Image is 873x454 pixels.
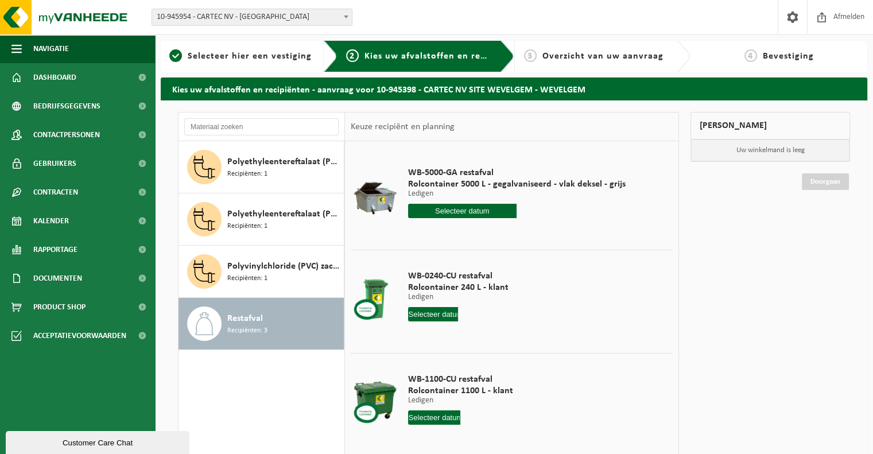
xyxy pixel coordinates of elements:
span: Rapportage [33,235,77,264]
span: WB-5000-GA restafval [408,167,626,179]
span: Bedrijfsgegevens [33,92,100,121]
span: Polyvinylchloride (PVC) zacht, recycleerbaar [227,259,341,273]
span: Selecteer hier een vestiging [188,52,312,61]
p: Ledigen [408,293,509,301]
button: Polyvinylchloride (PVC) zacht, recycleerbaar Recipiënten: 1 [179,246,344,298]
span: Dashboard [33,63,76,92]
span: 3 [524,49,537,62]
input: Selecteer datum [408,204,517,218]
span: Rolcontainer 1100 L - klant [408,385,513,397]
span: Polyethyleentereftalaat (PET-A) [227,155,341,169]
span: Bevestiging [763,52,814,61]
a: 1Selecteer hier een vestiging [166,49,315,63]
span: 1 [169,49,182,62]
p: Uw winkelmand is leeg [691,139,849,161]
span: Acceptatievoorwaarden [33,321,126,350]
input: Materiaal zoeken [184,118,339,135]
iframe: chat widget [6,429,192,454]
span: Overzicht van uw aanvraag [542,52,664,61]
span: Contracten [33,178,78,207]
span: Navigatie [33,34,69,63]
span: Documenten [33,264,82,293]
span: Recipiënten: 1 [227,169,267,180]
span: WB-0240-CU restafval [408,270,509,282]
input: Selecteer datum [408,307,459,321]
span: Recipiënten: 1 [227,273,267,284]
span: Polyethyleentereftalaat (PET-G) [227,207,341,221]
span: 10-945954 - CARTEC NV - VLEZENBEEK [152,9,352,25]
span: Rolcontainer 5000 L - gegalvaniseerd - vlak deksel - grijs [408,179,626,190]
span: Product Shop [33,293,86,321]
button: Polyethyleentereftalaat (PET-G) Recipiënten: 1 [179,193,344,246]
span: Recipiënten: 3 [227,325,267,336]
a: Doorgaan [802,173,849,190]
div: [PERSON_NAME] [690,112,850,139]
p: Ledigen [408,190,626,198]
span: Rolcontainer 240 L - klant [408,282,509,293]
span: 2 [346,49,359,62]
span: Restafval [227,312,263,325]
span: Recipiënten: 1 [227,221,267,232]
button: Polyethyleentereftalaat (PET-A) Recipiënten: 1 [179,141,344,193]
div: Keuze recipiënt en planning [345,112,460,141]
h2: Kies uw afvalstoffen en recipiënten - aanvraag voor 10-945398 - CARTEC NV SITE WEVELGEM - WEVELGEM [161,77,867,100]
span: 10-945954 - CARTEC NV - VLEZENBEEK [152,9,352,26]
p: Ledigen [408,397,513,405]
span: WB-1100-CU restafval [408,374,513,385]
span: Gebruikers [33,149,76,178]
input: Selecteer datum [408,410,461,425]
span: 4 [744,49,757,62]
button: Restafval Recipiënten: 3 [179,298,344,350]
span: Contactpersonen [33,121,100,149]
span: Kalender [33,207,69,235]
span: Kies uw afvalstoffen en recipiënten [364,52,522,61]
